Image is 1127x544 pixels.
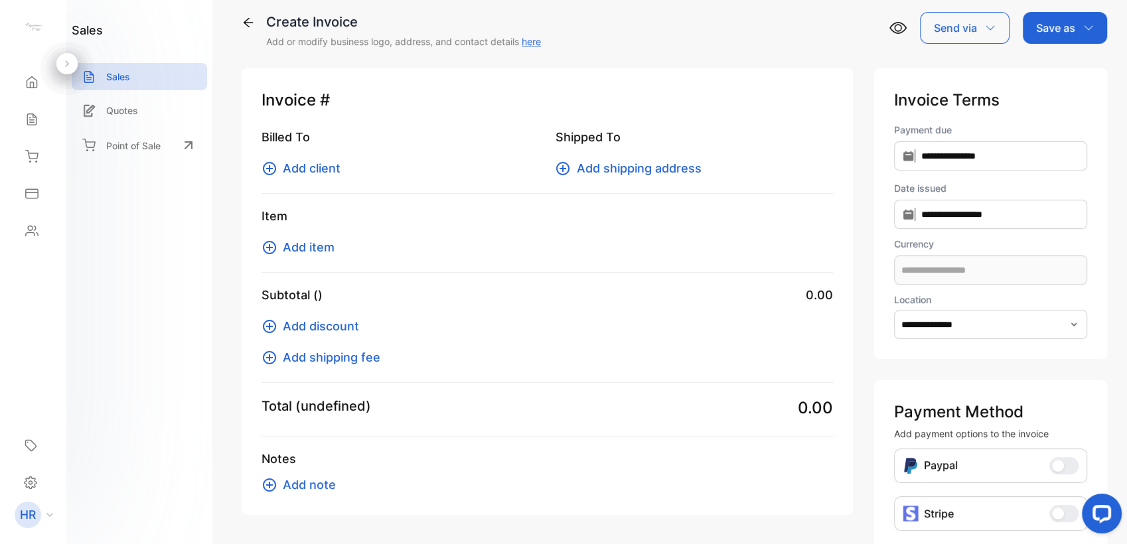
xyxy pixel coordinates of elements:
a: Quotes [72,97,207,124]
p: Paypal [924,457,958,474]
a: Sales [72,63,207,90]
label: Payment due [894,123,1087,137]
p: Billed To [262,128,539,146]
button: Add discount [262,317,367,335]
p: Point of Sale [106,139,161,153]
img: logo [23,17,43,37]
span: # [320,88,330,112]
button: Send via [920,12,1010,44]
label: Location [894,294,931,305]
p: Add payment options to the invoice [894,427,1087,441]
span: Add shipping address [576,159,701,177]
button: Add item [262,238,342,256]
span: Add shipping fee [283,348,380,366]
p: Save as [1036,20,1075,36]
img: Icon [903,457,919,474]
p: Item [262,207,833,225]
button: Add shipping fee [262,348,388,366]
button: Add note [262,476,344,494]
p: HR [20,506,36,523]
iframe: LiveChat chat widget [1071,488,1127,544]
h1: sales [72,21,103,39]
p: Stripe [924,506,954,521]
a: here [522,36,541,47]
label: Currency [894,237,1087,251]
p: Invoice Terms [894,88,1087,112]
p: Add or modify business logo, address, and contact details [266,34,541,48]
p: Total (undefined) [262,396,371,416]
p: Subtotal () [262,286,323,304]
span: 0.00 [806,286,833,304]
button: Save as [1023,12,1107,44]
span: 0.00 [798,396,833,420]
span: Add item [283,238,335,256]
button: Add shipping address [555,159,709,177]
p: Quotes [106,103,138,117]
p: Shipped To [555,128,832,146]
p: Notes [262,450,833,468]
span: Add client [283,159,340,177]
button: Add client [262,159,348,177]
label: Date issued [894,181,1087,195]
p: Invoice [262,88,833,112]
div: Create Invoice [266,12,541,32]
p: Payment Method [894,400,1087,424]
img: icon [903,506,919,521]
a: Point of Sale [72,131,207,160]
p: Send via [934,20,977,36]
span: Add discount [283,317,359,335]
p: Sales [106,70,130,84]
span: Add note [283,476,336,494]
